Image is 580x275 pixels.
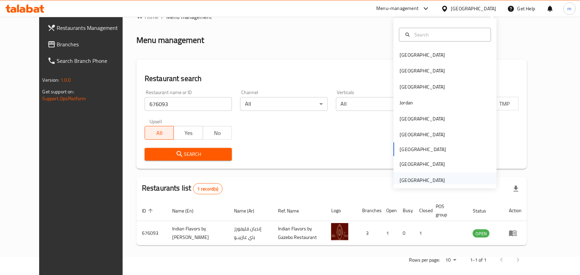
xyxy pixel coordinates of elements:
[473,207,495,215] span: Status
[508,181,524,197] div: Export file
[193,186,223,192] span: 1 record(s)
[43,76,59,84] span: Version:
[42,53,136,69] a: Search Branch Phone
[414,200,430,221] th: Closed
[377,4,419,13] div: Menu-management
[203,126,232,140] button: No
[193,183,223,194] div: Total records count
[436,202,459,219] span: POS group
[278,207,308,215] span: Ref. Name
[166,13,212,21] span: Menu management
[493,99,516,109] span: TMP
[400,83,445,91] div: [GEOGRAPHIC_DATA]
[381,221,397,245] td: 1
[397,221,414,245] td: 0
[177,128,200,138] span: Yes
[336,97,423,111] div: All
[145,126,174,140] button: All
[381,200,397,221] th: Open
[145,148,232,161] button: Search
[43,94,86,103] a: Support.OpsPlatform
[60,76,71,84] span: 1.0.0
[145,97,232,111] input: Search for restaurant name or ID..
[473,230,490,238] span: OPEN
[414,221,430,245] td: 1
[161,13,164,21] li: /
[228,221,272,245] td: إنديان فليفورز باي غازيبـو
[42,36,136,53] a: Branches
[400,115,445,123] div: [GEOGRAPHIC_DATA]
[400,99,413,106] div: Jordan
[136,35,204,46] h2: Menu management
[206,128,229,138] span: No
[357,200,381,221] th: Branches
[174,126,203,140] button: Yes
[400,67,445,75] div: [GEOGRAPHIC_DATA]
[326,200,357,221] th: Logo
[357,221,381,245] td: 3
[272,221,326,245] td: Indian Flavors by Gazebo Restaurant
[43,87,74,96] span: Get support on:
[409,256,440,264] p: Rows per page:
[142,183,223,194] h2: Restaurants list
[136,200,527,245] table: enhanced table
[145,73,519,84] h2: Restaurant search
[400,176,445,184] div: [GEOGRAPHIC_DATA]
[234,207,263,215] span: Name (Ar)
[397,200,414,221] th: Busy
[400,131,445,138] div: [GEOGRAPHIC_DATA]
[331,223,348,240] img: Indian Flavors by Gazebo
[503,200,527,221] th: Action
[136,221,167,245] td: 676093
[443,255,459,265] div: Rows per page:
[57,24,131,32] span: Restaurants Management
[568,5,572,12] span: m
[150,150,226,159] span: Search
[490,97,519,111] button: TMP
[470,256,487,264] p: 1-1 of 1
[148,128,171,138] span: All
[400,160,445,168] div: [GEOGRAPHIC_DATA]
[57,40,131,48] span: Branches
[400,51,445,59] div: [GEOGRAPHIC_DATA]
[57,57,131,65] span: Search Branch Phone
[509,229,522,237] div: Menu
[240,97,327,111] div: All
[167,221,228,245] td: Indian Flavors by [PERSON_NAME]
[412,31,487,38] input: Search
[42,20,136,36] a: Restaurants Management
[142,207,155,215] span: ID
[172,207,202,215] span: Name (En)
[149,119,162,124] label: Upsell
[136,13,158,21] a: Home
[451,5,497,12] div: [GEOGRAPHIC_DATA]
